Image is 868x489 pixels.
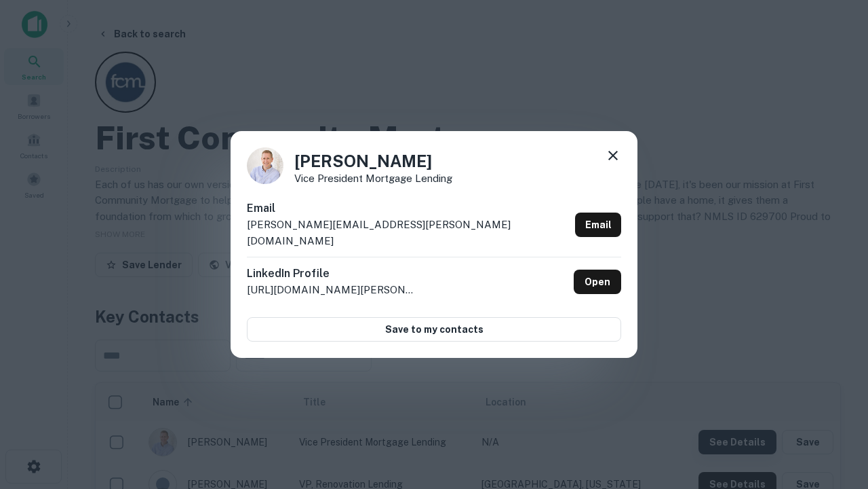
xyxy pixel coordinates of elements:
h6: Email [247,200,570,217]
h4: [PERSON_NAME] [294,149,452,173]
a: Email [575,213,621,237]
h6: LinkedIn Profile [247,266,416,282]
p: [URL][DOMAIN_NAME][PERSON_NAME] [247,282,416,298]
p: [PERSON_NAME][EMAIL_ADDRESS][PERSON_NAME][DOMAIN_NAME] [247,217,570,249]
iframe: Chat Widget [800,337,868,402]
img: 1520878720083 [247,147,283,184]
button: Save to my contacts [247,317,621,342]
a: Open [574,270,621,294]
p: Vice President Mortgage Lending [294,173,452,183]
